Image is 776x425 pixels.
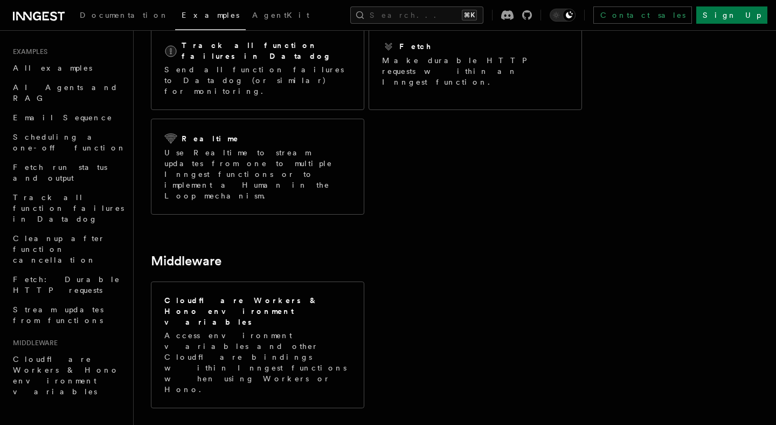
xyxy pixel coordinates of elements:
[696,6,767,24] a: Sign Up
[13,163,107,182] span: Fetch run status and output
[182,11,239,19] span: Examples
[73,3,175,29] a: Documentation
[9,270,127,300] a: Fetch: Durable HTTP requests
[151,26,364,110] a: Track all function failures in DatadogSend all function failures to Datadog (or similar) for moni...
[164,64,351,97] p: Send all function failures to Datadog (or similar) for monitoring.
[382,55,569,87] p: Make durable HTTP requests within an Inngest function.
[13,133,126,152] span: Scheduling a one-off function
[164,147,351,201] p: Use Realtime to stream updates from one to multiple Inngest functions or to implement a Human in ...
[9,188,127,229] a: Track all function failures in Datadog
[182,133,239,144] h2: Realtime
[399,41,432,52] h2: Fetch
[13,64,92,72] span: All examples
[9,349,127,401] a: Cloudflare Workers & Hono environment variables
[13,193,124,223] span: Track all function failures in Datadog
[246,3,316,29] a: AgentKit
[175,3,246,30] a: Examples
[151,282,364,408] a: Cloudflare Workers & Hono environment variablesAccess environment variables and other Cloudflare ...
[13,113,113,122] span: Email Sequence
[151,253,221,269] a: Middleware
[9,157,127,188] a: Fetch run status and output
[9,127,127,157] a: Scheduling a one-off function
[462,10,477,20] kbd: ⌘K
[9,78,127,108] a: AI Agents and RAG
[80,11,169,19] span: Documentation
[151,119,364,215] a: RealtimeUse Realtime to stream updates from one to multiple Inngest functions or to implement a H...
[164,330,351,395] p: Access environment variables and other Cloudflare bindings within Inngest functions when using Wo...
[369,26,582,110] a: FetchMake durable HTTP requests within an Inngest function.
[252,11,309,19] span: AgentKit
[9,300,127,330] a: Stream updates from functions
[13,355,119,396] span: Cloudflare Workers & Hono environment variables
[164,295,351,327] h2: Cloudflare Workers & Hono environment variables
[350,6,483,24] button: Search...⌘K
[9,339,58,347] span: Middleware
[9,229,127,270] a: Cleanup after function cancellation
[593,6,692,24] a: Contact sales
[13,305,103,325] span: Stream updates from functions
[9,47,47,56] span: Examples
[13,83,118,102] span: AI Agents and RAG
[182,40,351,61] h2: Track all function failures in Datadog
[9,58,127,78] a: All examples
[13,275,120,294] span: Fetch: Durable HTTP requests
[550,9,576,22] button: Toggle dark mode
[9,108,127,127] a: Email Sequence
[13,234,105,264] span: Cleanup after function cancellation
